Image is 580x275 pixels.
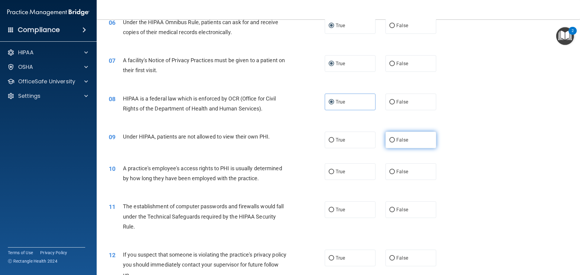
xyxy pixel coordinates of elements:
span: A facility's Notice of Privacy Practices must be given to a patient on their first visit. [123,57,285,73]
input: True [329,170,334,174]
span: 08 [109,95,115,103]
a: OSHA [7,63,88,71]
input: False [389,100,395,104]
a: Terms of Use [8,250,33,256]
span: False [396,99,408,105]
p: HIPAA [18,49,34,56]
div: 2 [572,31,574,39]
input: True [329,256,334,261]
a: OfficeSafe University [7,78,88,85]
span: False [396,255,408,261]
span: HIPAA is a federal law which is enforced by OCR (Office for Civil Rights of the Department of Hea... [123,95,276,112]
span: 10 [109,165,115,172]
p: Settings [18,92,40,100]
a: HIPAA [7,49,88,56]
span: A practice's employee's access rights to PHI is usually determined by how long they have been emp... [123,165,282,181]
p: OSHA [18,63,33,71]
span: 07 [109,57,115,64]
span: 09 [109,133,115,141]
input: True [329,208,334,212]
span: 06 [109,19,115,26]
img: PMB logo [7,6,89,18]
input: True [329,138,334,142]
input: True [329,62,334,66]
a: Settings [7,92,88,100]
input: True [329,100,334,104]
input: False [389,24,395,28]
span: Under HIPAA, patients are not allowed to view their own PHI. [123,133,270,140]
span: True [336,99,345,105]
span: 11 [109,203,115,210]
span: True [336,23,345,28]
input: True [329,24,334,28]
span: True [336,61,345,66]
input: False [389,256,395,261]
span: False [396,23,408,28]
span: True [336,255,345,261]
span: False [396,207,408,213]
span: Under the HIPAA Omnibus Rule, patients can ask for and receive copies of their medical records el... [123,19,278,35]
input: False [389,170,395,174]
span: True [336,137,345,143]
span: Ⓒ Rectangle Health 2024 [8,258,57,264]
span: The establishment of computer passwords and firewalls would fall under the Technical Safeguards r... [123,203,284,229]
h4: Compliance [18,26,60,34]
button: Open Resource Center, 2 new notifications [556,27,574,45]
p: OfficeSafe University [18,78,75,85]
input: False [389,62,395,66]
span: False [396,169,408,174]
input: False [389,208,395,212]
a: Privacy Policy [40,250,67,256]
span: True [336,207,345,213]
span: False [396,137,408,143]
input: False [389,138,395,142]
span: 12 [109,251,115,259]
span: False [396,61,408,66]
span: True [336,169,345,174]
